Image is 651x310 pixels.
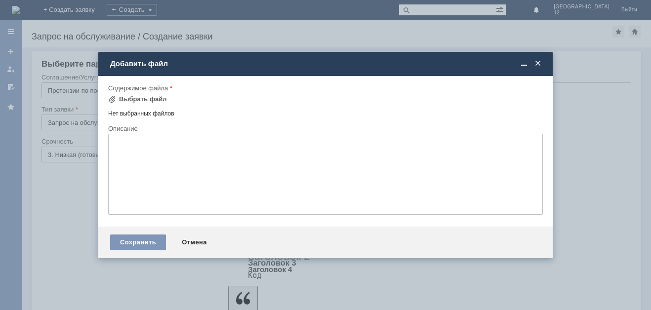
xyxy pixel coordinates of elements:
span: Свернуть (Ctrl + M) [519,59,529,68]
div: Описание [108,125,541,132]
div: Содержимое файла [108,85,541,91]
div: [PERSON_NAME] не принимать в работу акт расхождений, работал новый сотрудник, пропустил коробку ,... [4,4,144,36]
div: Нет выбранных файлов [108,106,543,117]
span: Закрыть [533,59,543,68]
div: Выбрать файл [119,95,167,103]
div: Добавить файл [110,59,543,68]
